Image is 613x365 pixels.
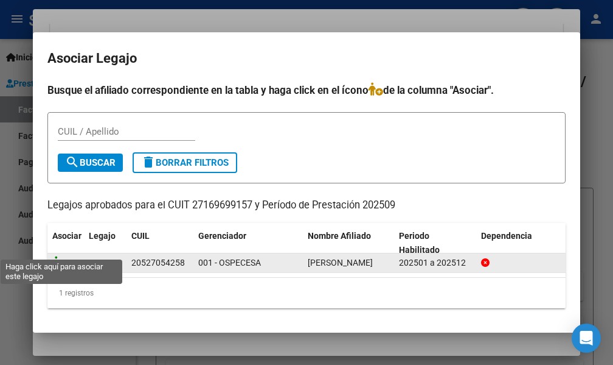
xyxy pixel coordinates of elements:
span: 65 [89,258,99,268]
span: Asociar [52,231,81,241]
span: CUIL [131,231,150,241]
div: 202501 a 202512 [399,256,471,270]
span: Legajo [89,231,116,241]
span: Buscar [65,157,116,168]
div: 1 registros [47,278,566,308]
span: QUIROZ JOAQUIN MARCELO [308,258,373,268]
mat-icon: search [65,155,80,169]
div: Open Intercom Messenger [572,324,601,353]
span: Dependencia [481,231,532,241]
span: 001 - OSPECESA [198,258,261,268]
h2: Asociar Legajo [47,47,566,70]
datatable-header-cell: Periodo Habilitado [394,223,476,263]
span: Nombre Afiliado [308,231,371,241]
datatable-header-cell: Legajo [84,223,126,263]
datatable-header-cell: Dependencia [476,223,567,263]
div: 20527054258 [131,256,185,270]
span: Borrar Filtros [141,157,229,168]
datatable-header-cell: Asociar [47,223,84,263]
datatable-header-cell: Nombre Afiliado [303,223,394,263]
button: Borrar Filtros [133,152,237,173]
button: Buscar [58,154,123,172]
datatable-header-cell: Gerenciador [193,223,303,263]
mat-icon: delete [141,155,156,169]
p: Legajos aprobados para el CUIT 27169699157 y Período de Prestación 202509 [47,198,566,213]
datatable-header-cell: CUIL [126,223,193,263]
span: Gerenciador [198,231,246,241]
h4: Busque el afiliado correspondiente en la tabla y haga click en el ícono de la columna "Asociar". [47,82,566,98]
span: Periodo Habilitado [399,231,440,255]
